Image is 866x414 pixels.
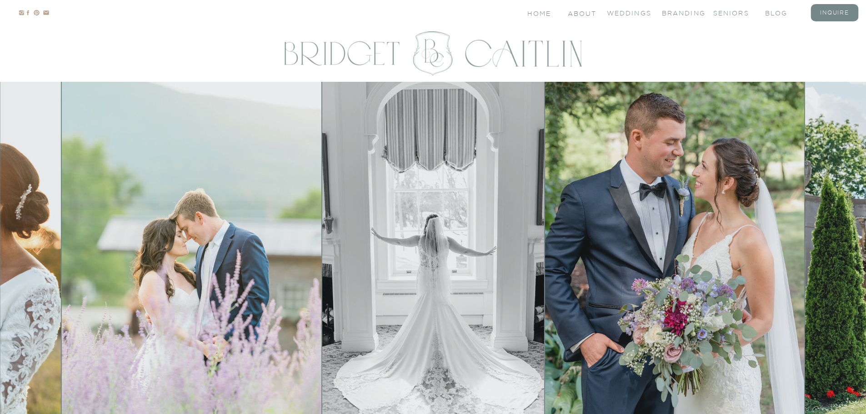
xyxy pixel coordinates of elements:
a: blog [765,9,801,16]
a: Weddings [607,9,643,16]
a: About [568,9,595,17]
a: seniors [713,9,750,16]
a: inquire [816,9,853,16]
a: Home [527,9,552,17]
a: branding [662,9,698,16]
